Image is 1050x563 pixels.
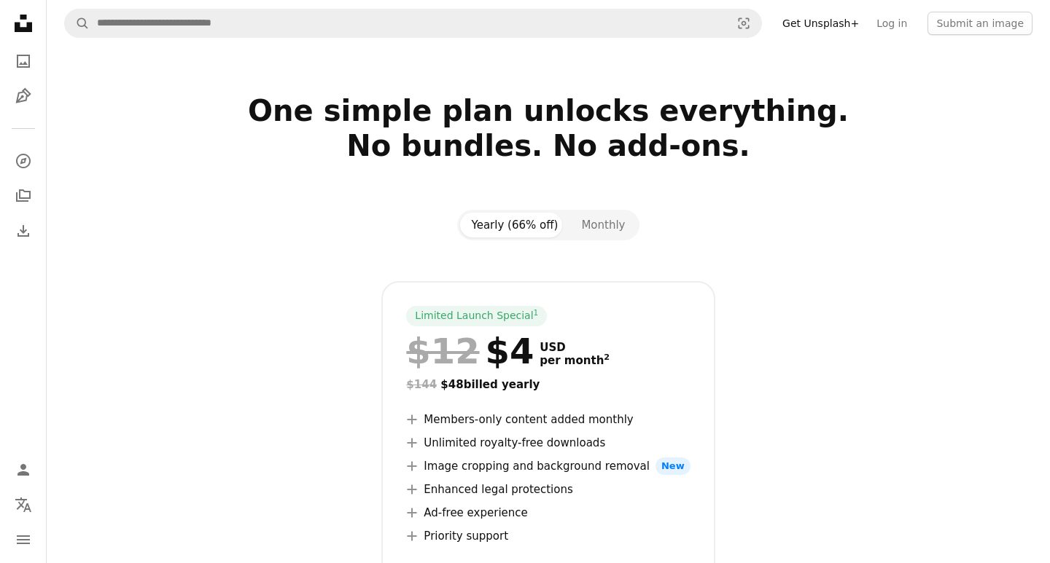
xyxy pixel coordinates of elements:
li: Enhanced legal protections [406,481,690,498]
span: $12 [406,332,479,370]
span: $144 [406,378,437,391]
button: Search Unsplash [65,9,90,37]
li: Members-only content added monthly [406,411,690,428]
a: 1 [531,309,542,323]
sup: 2 [604,353,610,362]
sup: 1 [534,308,539,317]
div: $48 billed yearly [406,376,690,393]
button: Visual search [726,9,761,37]
form: Find visuals sitewide [64,9,762,38]
div: Limited Launch Special [406,306,547,326]
span: New [656,457,691,475]
li: Image cropping and background removal [406,457,690,475]
a: Explore [9,146,38,176]
span: USD [540,341,610,354]
a: Photos [9,47,38,76]
li: Priority support [406,527,690,545]
button: Language [9,490,38,519]
a: Download History [9,216,38,245]
span: per month [540,354,610,367]
a: Home — Unsplash [9,9,38,41]
button: Monthly [569,213,637,237]
button: Submit an image [927,12,1032,35]
a: 2 [601,354,612,367]
a: Get Unsplash+ [774,12,868,35]
li: Unlimited royalty-free downloads [406,434,690,452]
button: Yearly (66% off) [460,213,570,237]
a: Log in / Sign up [9,455,38,484]
a: Log in [868,12,916,35]
div: $4 [406,332,534,370]
h2: One simple plan unlocks everything. No bundles. No add-ons. [76,93,1021,198]
a: Illustrations [9,82,38,111]
button: Menu [9,525,38,554]
li: Ad-free experience [406,504,690,521]
a: Collections [9,181,38,210]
